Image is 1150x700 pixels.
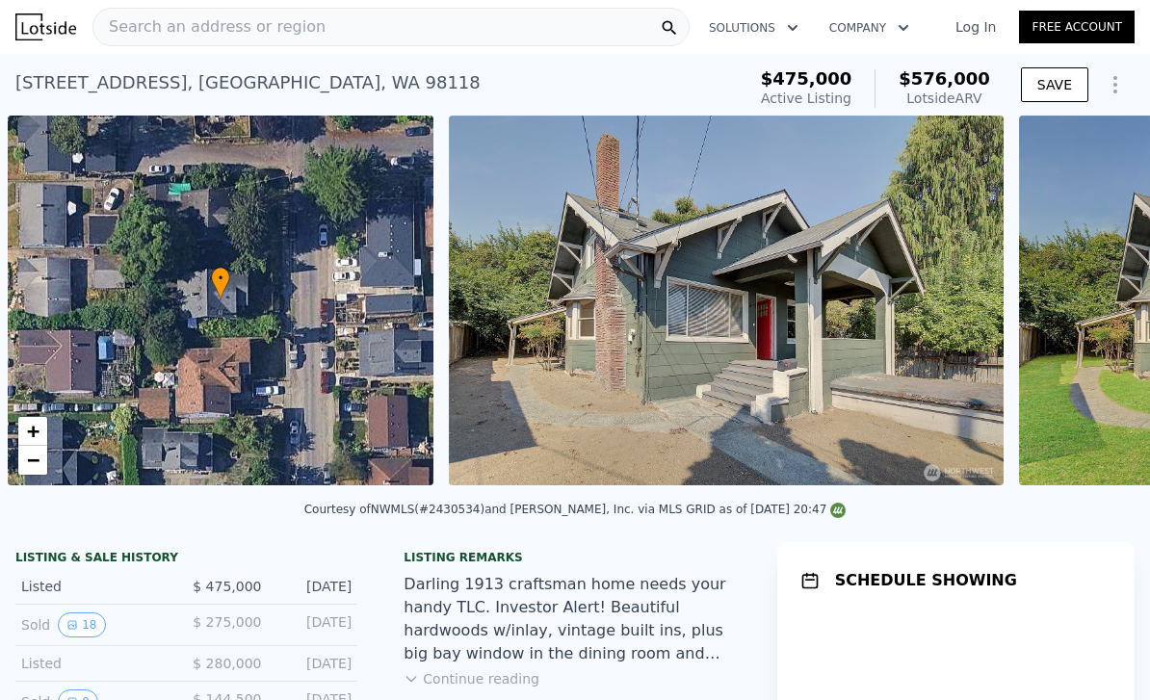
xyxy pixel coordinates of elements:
[21,612,171,637] div: Sold
[15,13,76,40] img: Lotside
[21,577,171,596] div: Listed
[1021,67,1088,102] button: SAVE
[193,656,261,671] span: $ 280,000
[404,550,745,565] div: Listing remarks
[211,267,230,300] div: •
[193,579,261,594] span: $ 475,000
[18,446,47,475] a: Zoom out
[814,11,925,45] button: Company
[1096,65,1135,104] button: Show Options
[932,17,1019,37] a: Log In
[15,69,481,96] div: [STREET_ADDRESS] , [GEOGRAPHIC_DATA] , WA 98118
[899,68,990,89] span: $576,000
[15,550,357,569] div: LISTING & SALE HISTORY
[1019,11,1135,43] a: Free Account
[761,68,852,89] span: $475,000
[18,417,47,446] a: Zoom in
[830,503,846,518] img: NWMLS Logo
[276,612,352,637] div: [DATE]
[27,419,39,443] span: +
[58,612,105,637] button: View historical data
[404,669,539,688] button: Continue reading
[404,573,745,665] div: Darling 1913 craftsman home needs your handy TLC. Investor Alert! Beautiful hardwoods w/inlay, vi...
[693,11,814,45] button: Solutions
[449,116,1004,485] img: Sale: 167721781 Parcel: 98135823
[899,89,990,108] div: Lotside ARV
[835,569,1017,592] h1: SCHEDULE SHOWING
[27,448,39,472] span: −
[211,270,230,287] span: •
[21,654,171,673] div: Listed
[193,614,261,630] span: $ 275,000
[276,654,352,673] div: [DATE]
[304,503,847,516] div: Courtesy of NWMLS (#2430534) and [PERSON_NAME], Inc. via MLS GRID as of [DATE] 20:47
[93,15,326,39] span: Search an address or region
[761,91,851,106] span: Active Listing
[276,577,352,596] div: [DATE]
